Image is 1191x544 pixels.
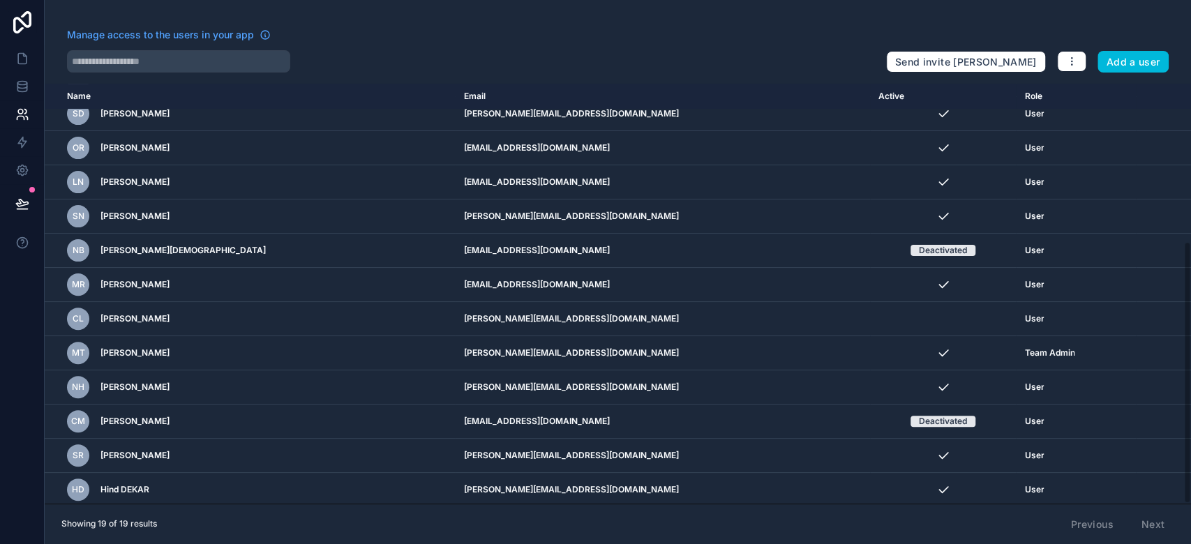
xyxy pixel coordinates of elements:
span: User [1024,211,1044,222]
td: [PERSON_NAME][EMAIL_ADDRESS][DOMAIN_NAME] [456,336,870,370]
span: Showing 19 of 19 results [61,518,157,529]
span: MT [72,347,85,358]
button: Add a user [1098,51,1169,73]
span: User [1024,450,1044,461]
span: CL [73,313,84,324]
span: User [1024,484,1044,495]
span: LN [73,176,84,188]
div: scrollable content [45,84,1191,504]
div: Deactivated [919,245,967,256]
td: [PERSON_NAME][EMAIL_ADDRESS][DOMAIN_NAME] [456,302,870,336]
span: [PERSON_NAME] [100,381,170,393]
a: Manage access to the users in your app [67,28,271,42]
td: [PERSON_NAME][EMAIL_ADDRESS][DOMAIN_NAME] [456,473,870,507]
td: [EMAIL_ADDRESS][DOMAIN_NAME] [456,268,870,302]
span: User [1024,176,1044,188]
span: NB [73,245,84,256]
button: Send invite [PERSON_NAME] [886,51,1046,73]
div: Deactivated [919,416,967,427]
span: OR [73,142,84,153]
span: [PERSON_NAME] [100,142,170,153]
span: [PERSON_NAME] [100,279,170,290]
span: Hind DEKAR [100,484,149,495]
td: [EMAIL_ADDRESS][DOMAIN_NAME] [456,405,870,439]
span: SN [73,211,84,222]
span: SD [73,108,84,119]
span: User [1024,313,1044,324]
span: CM [71,416,85,427]
span: HD [72,484,84,495]
td: [PERSON_NAME][EMAIL_ADDRESS][DOMAIN_NAME] [456,97,870,131]
td: [EMAIL_ADDRESS][DOMAIN_NAME] [456,234,870,268]
span: User [1024,279,1044,290]
span: NH [72,381,84,393]
span: User [1024,142,1044,153]
span: SR [73,450,84,461]
th: Name [45,84,456,109]
span: Team Admin [1024,347,1074,358]
span: User [1024,245,1044,256]
th: Role [1016,84,1136,109]
th: Active [870,84,1016,109]
span: [PERSON_NAME] [100,211,170,222]
th: Email [456,84,870,109]
span: [PERSON_NAME] [100,450,170,461]
span: [PERSON_NAME] [100,313,170,324]
span: [PERSON_NAME] [100,347,170,358]
span: [PERSON_NAME][DEMOGRAPHIC_DATA] [100,245,266,256]
span: [PERSON_NAME] [100,416,170,427]
td: [EMAIL_ADDRESS][DOMAIN_NAME] [456,165,870,199]
td: [PERSON_NAME][EMAIL_ADDRESS][DOMAIN_NAME] [456,199,870,234]
span: MR [72,279,85,290]
span: User [1024,108,1044,119]
span: Manage access to the users in your app [67,28,254,42]
td: [PERSON_NAME][EMAIL_ADDRESS][DOMAIN_NAME] [456,370,870,405]
span: User [1024,381,1044,393]
td: [PERSON_NAME][EMAIL_ADDRESS][DOMAIN_NAME] [456,439,870,473]
span: [PERSON_NAME] [100,176,170,188]
span: User [1024,416,1044,427]
span: [PERSON_NAME] [100,108,170,119]
td: [EMAIL_ADDRESS][DOMAIN_NAME] [456,131,870,165]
